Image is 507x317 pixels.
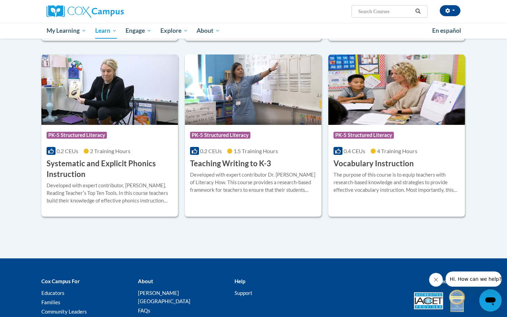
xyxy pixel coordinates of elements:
[41,55,178,125] img: Course Logo
[138,307,150,314] a: FAQs
[42,23,91,39] a: My Learning
[377,148,417,154] span: 4 Training Hours
[334,158,414,169] h3: Vocabulary Instruction
[432,27,461,34] span: En español
[47,132,107,139] span: PK-5 Structured Literacy
[41,308,87,315] a: Community Leaders
[95,27,117,35] span: Learn
[190,158,271,169] h3: Teaching Writing to K-3
[126,27,151,35] span: Engage
[358,7,413,16] input: Search Courses
[91,23,121,39] a: Learn
[138,278,153,284] b: About
[235,290,252,296] a: Support
[334,171,460,194] div: The purpose of this course is to equip teachers with research-based knowledge and strategies to p...
[36,23,471,39] div: Main menu
[344,148,365,154] span: 0.4 CEUs
[413,7,423,16] button: Search
[185,55,321,125] img: Course Logo
[235,278,245,284] b: Help
[192,23,225,39] a: About
[121,23,156,39] a: Engage
[328,55,465,125] img: Course Logo
[41,278,80,284] b: Cox Campus For
[47,5,124,18] img: Cox Campus
[47,182,173,205] div: Developed with expert contributor, [PERSON_NAME], Reading Teacherʹs Top Ten Tools. In this course...
[190,132,250,139] span: PK-5 Structured Literacy
[160,27,188,35] span: Explore
[47,5,178,18] a: Cox Campus
[440,5,460,16] button: Account Settings
[446,271,501,287] iframe: Message from company
[479,289,501,311] iframe: Button to launch messaging window
[138,290,190,304] a: [PERSON_NAME][GEOGRAPHIC_DATA]
[47,158,173,180] h3: Systematic and Explicit Phonics Instruction
[41,55,178,217] a: Course LogoPK-5 Structured Literacy0.2 CEUs2 Training Hours Systematic and Explicit Phonics Instr...
[233,148,278,154] span: 1.5 Training Hours
[328,55,465,217] a: Course LogoPK-5 Structured Literacy0.4 CEUs4 Training Hours Vocabulary InstructionThe purpose of ...
[57,148,78,154] span: 0.2 CEUs
[448,289,466,313] img: IDA® Accredited
[47,27,86,35] span: My Learning
[185,55,321,217] a: Course LogoPK-5 Structured Literacy0.2 CEUs1.5 Training Hours Teaching Writing to K-3Developed wi...
[200,148,222,154] span: 0.2 CEUs
[190,171,316,194] div: Developed with expert contributor Dr. [PERSON_NAME] of Literacy How. This course provides a resea...
[428,23,466,38] a: En español
[41,290,64,296] a: Educators
[197,27,220,35] span: About
[414,292,443,309] img: Accredited IACET® Provider
[156,23,192,39] a: Explore
[41,299,60,305] a: Families
[429,273,443,287] iframe: Close message
[90,148,130,154] span: 2 Training Hours
[334,132,394,139] span: PK-5 Structured Literacy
